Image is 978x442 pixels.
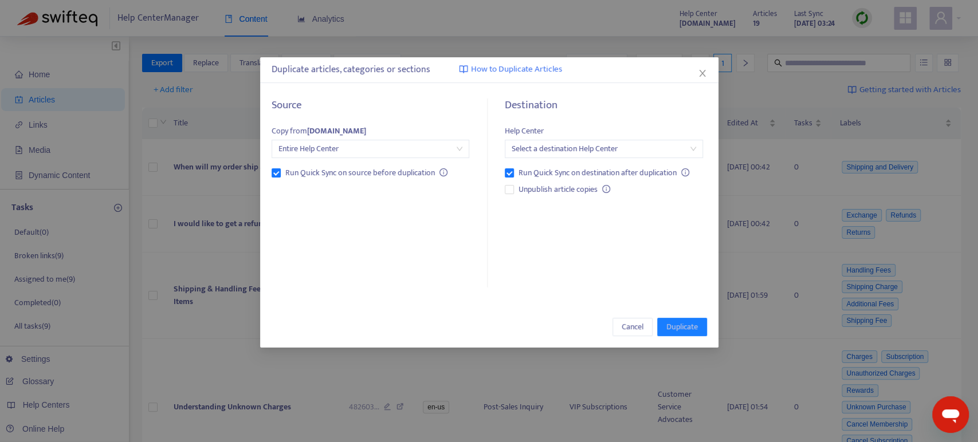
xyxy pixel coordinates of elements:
span: info-circle [602,185,610,193]
button: Duplicate [657,318,707,336]
span: Run Quick Sync on source before duplication [281,167,439,179]
span: Help Center [505,124,544,137]
strong: [DOMAIN_NAME] [307,124,366,137]
h5: Source [272,99,469,112]
span: info-circle [439,168,447,176]
span: Entire Help Center [278,140,462,157]
span: How to Duplicate Articles [471,63,562,76]
img: image-link [459,65,468,74]
span: Run Quick Sync on destination after duplication [514,167,681,179]
button: Cancel [612,318,653,336]
span: Copy from [272,124,366,137]
div: Duplicate articles, categories or sections [272,63,707,77]
h5: Destination [505,99,702,112]
span: Unpublish article copies [514,183,602,196]
button: Close [696,67,709,80]
span: Cancel [622,321,643,333]
span: info-circle [681,168,689,176]
a: How to Duplicate Articles [459,63,562,76]
span: close [698,69,707,78]
iframe: Button to launch messaging window [932,396,969,433]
